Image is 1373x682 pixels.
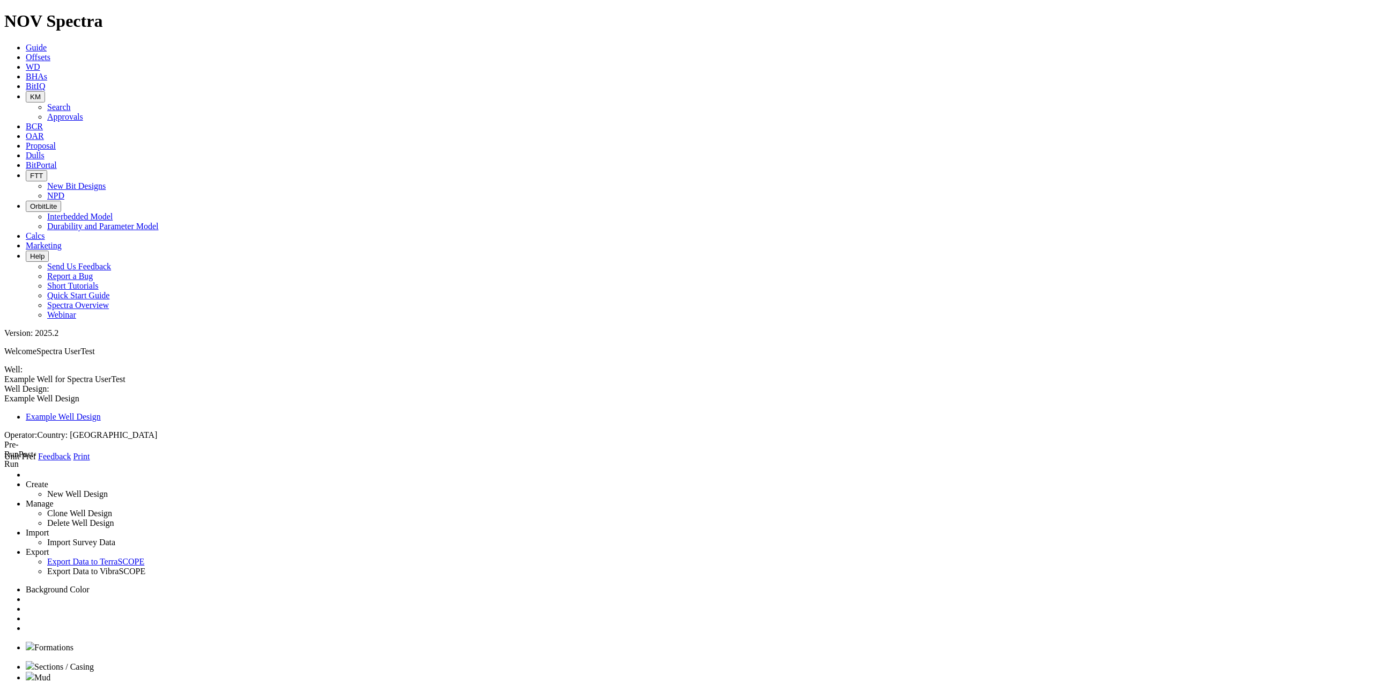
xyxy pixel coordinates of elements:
[26,160,57,170] a: BitPortal
[4,347,1369,356] p: Welcome
[26,201,61,212] button: OrbitLite
[37,430,157,439] span: Country: [GEOGRAPHIC_DATA]
[26,82,45,91] a: BitIQ
[4,440,19,459] label: Pre-Run
[34,673,50,682] span: Mud
[26,170,47,181] button: FTT
[26,412,101,421] a: Example Well Design
[30,93,41,101] span: KM
[26,53,50,62] a: Offsets
[30,252,45,260] span: Help
[47,212,113,221] a: Interbedded Model
[4,384,1369,422] span: Well Design:
[4,430,37,439] span: Operator:
[30,172,43,180] span: FTT
[4,452,36,461] a: Unit Pref
[47,518,114,527] a: Delete Well Design
[47,489,108,498] a: New Well Design
[26,122,43,131] a: BCR
[26,43,47,52] a: Guide
[26,231,45,240] a: Calcs
[26,251,49,262] button: Help
[26,585,90,594] a: Toggle Light/Dark Background Color
[26,661,34,670] img: design-icos-casing.16a9dab0.png
[47,557,144,566] a: Export Data to TerraSCOPE
[26,131,44,141] a: OAR
[47,567,145,576] a: Export Data to VibraSCOPE
[26,62,40,71] a: WD
[26,480,48,489] a: Create
[26,141,56,150] a: Proposal
[34,643,73,652] span: Formations
[47,262,111,271] a: Send Us Feedback
[4,394,79,403] span: Example Well Design
[26,72,47,81] a: BHAs
[47,112,83,121] a: Approvals
[4,450,36,468] label: Post-Run
[47,191,64,200] a: NPD
[47,310,76,319] a: Webinar
[73,452,90,461] a: Print
[26,528,49,537] a: Import
[26,241,62,250] a: Marketing
[26,91,45,102] button: KM
[47,222,159,231] a: Durability and Parameter Model
[38,452,71,461] a: Feedback
[47,272,93,281] a: Report a Bug
[4,375,126,384] span: Example Well for Spectra UserTest
[47,181,106,190] a: New Bit Designs
[47,509,112,518] a: Clone Well Design
[47,291,109,300] a: Quick Start Guide
[30,202,57,210] span: OrbitLite
[36,347,95,356] span: Spectra UserTest
[4,365,1369,384] span: Well:
[47,102,71,112] a: Search
[47,300,109,310] a: Spectra Overview
[47,538,115,547] a: Import Survey Data
[47,281,99,290] a: Short Tutorials
[26,672,34,680] img: design-icos-mud.485061b6.png
[34,662,94,671] span: Sections / Casing
[26,547,49,556] a: Export
[4,328,1369,338] div: Version: 2025.2
[4,11,1369,31] h1: NOV Spectra
[26,151,45,160] a: Dulls
[26,642,34,650] img: design-icos-formation.a4922ff6.png
[26,499,54,508] a: Manage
